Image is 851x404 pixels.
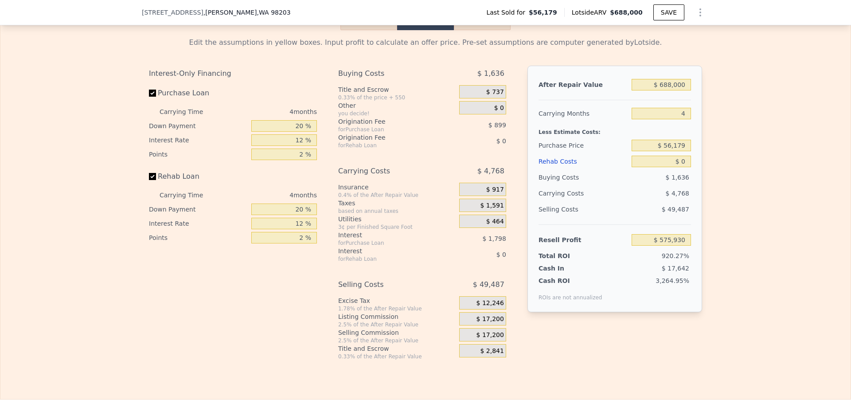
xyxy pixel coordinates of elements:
[338,215,456,224] div: Utilities
[662,265,689,272] span: $ 17,642
[494,104,504,112] span: $ 0
[338,328,456,337] div: Selling Commission
[486,218,504,226] span: $ 464
[662,252,689,259] span: 920.27%
[338,337,456,344] div: 2.5% of the After Repair Value
[338,296,456,305] div: Excise Tax
[142,8,203,17] span: [STREET_ADDRESS]
[149,119,248,133] div: Down Payment
[149,202,248,216] div: Down Payment
[572,8,610,17] span: Lotside ARV
[149,90,156,97] input: Purchase Loan
[480,202,504,210] span: $ 1,591
[539,232,628,248] div: Resell Profit
[338,163,437,179] div: Carrying Costs
[149,66,317,82] div: Interest-Only Financing
[221,188,317,202] div: 4 months
[160,105,217,119] div: Carrying Time
[338,305,456,312] div: 1.78% of the After Repair Value
[149,37,702,48] div: Edit the assumptions in yellow boxes. Input profit to calculate an offer price. Pre-set assumptio...
[473,277,504,293] span: $ 49,487
[221,105,317,119] div: 4 months
[338,239,437,247] div: for Purchase Loan
[338,94,456,101] div: 0.33% of the price + 550
[691,4,709,21] button: Show Options
[539,185,594,201] div: Carrying Costs
[338,101,456,110] div: Other
[653,4,684,20] button: SAVE
[149,216,248,231] div: Interest Rate
[480,347,504,355] span: $ 2,841
[666,190,689,197] span: $ 4,768
[338,344,456,353] div: Title and Escrow
[338,142,437,149] div: for Rehab Loan
[496,137,506,145] span: $ 0
[338,247,437,255] div: Interest
[149,231,248,245] div: Points
[338,231,437,239] div: Interest
[149,133,248,147] div: Interest Rate
[662,206,689,213] span: $ 49,487
[149,169,248,184] label: Rehab Loan
[149,147,248,161] div: Points
[160,188,217,202] div: Carrying Time
[149,173,156,180] input: Rehab Loan
[338,133,437,142] div: Origination Fee
[656,277,689,284] span: 3,264.95%
[476,299,504,307] span: $ 12,246
[338,66,437,82] div: Buying Costs
[539,137,628,153] div: Purchase Price
[539,122,691,137] div: Less Estimate Costs:
[610,9,643,16] span: $688,000
[338,117,437,126] div: Origination Fee
[529,8,557,17] span: $56,179
[666,174,689,181] span: $ 1,636
[149,85,248,101] label: Purchase Loan
[488,122,506,129] span: $ 899
[539,285,602,301] div: ROIs are not annualized
[486,88,504,96] span: $ 737
[477,66,504,82] span: $ 1,636
[338,126,437,133] div: for Purchase Loan
[338,321,456,328] div: 2.5% of the After Repair Value
[257,9,291,16] span: , WA 98203
[338,85,456,94] div: Title and Escrow
[539,201,628,217] div: Selling Costs
[539,264,594,273] div: Cash In
[203,8,291,17] span: , [PERSON_NAME]
[338,110,456,117] div: you decide!
[338,199,456,208] div: Taxes
[338,192,456,199] div: 0.4% of the After Repair Value
[539,276,602,285] div: Cash ROI
[482,235,506,242] span: $ 1,798
[486,8,529,17] span: Last Sold for
[539,77,628,93] div: After Repair Value
[338,353,456,360] div: 0.33% of the After Repair Value
[477,163,504,179] span: $ 4,768
[539,153,628,169] div: Rehab Costs
[496,251,506,258] span: $ 0
[338,255,437,263] div: for Rehab Loan
[486,186,504,194] span: $ 917
[338,277,437,293] div: Selling Costs
[476,331,504,339] span: $ 17,200
[476,315,504,323] span: $ 17,200
[539,251,594,260] div: Total ROI
[338,224,456,231] div: 3¢ per Finished Square Foot
[539,169,628,185] div: Buying Costs
[338,183,456,192] div: Insurance
[539,106,628,122] div: Carrying Months
[338,208,456,215] div: based on annual taxes
[338,312,456,321] div: Listing Commission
